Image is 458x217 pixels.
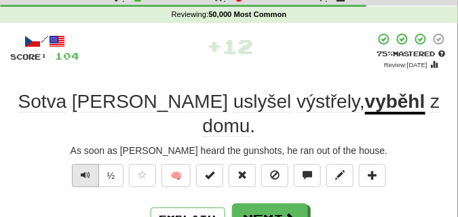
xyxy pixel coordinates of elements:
[129,164,156,187] button: Favorite sentence (alt+f)
[326,164,354,187] button: Edit sentence (alt+d)
[430,91,440,113] span: z
[10,33,79,50] div: /
[297,91,360,113] span: výstřely
[10,144,448,157] div: As soon as [PERSON_NAME] heard the gunshots, he ran out of the house.
[229,164,256,187] button: Reset to 0% Mastered (alt+r)
[203,91,440,137] span: .
[261,164,288,187] button: Ignore sentence (alt+i)
[375,49,448,58] div: Mastered
[161,164,191,187] button: 🧠
[72,164,99,187] button: Play sentence audio (ctl+space)
[18,91,365,112] span: ,
[10,52,47,61] span: Score:
[72,91,228,113] span: [PERSON_NAME]
[98,164,124,187] button: ½
[294,164,321,187] button: Discuss sentence (alt+u)
[377,50,394,58] span: 75 %
[233,91,292,113] span: uslyšel
[359,164,386,187] button: Add to collection (alt+a)
[206,33,222,60] span: +
[55,50,79,62] span: 104
[18,91,67,113] span: Sotva
[69,164,124,194] div: Text-to-speech controls
[208,10,286,18] strong: 50,000 Most Common
[384,61,427,68] small: Review: [DATE]
[196,164,223,187] button: Set this sentence to 100% Mastered (alt+m)
[203,115,250,137] span: domu
[222,35,253,58] span: 12
[365,91,425,115] u: vyběhl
